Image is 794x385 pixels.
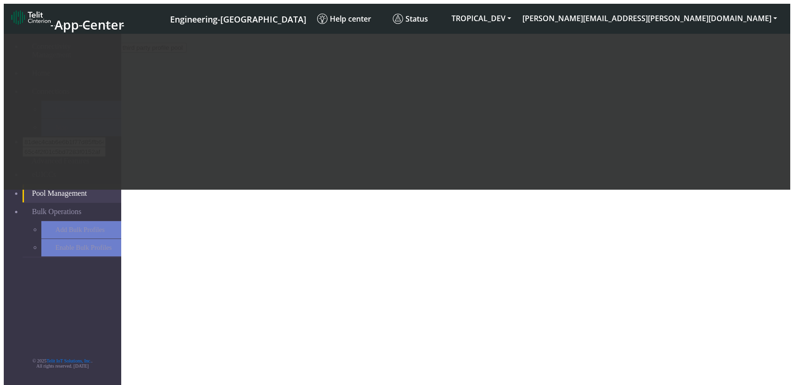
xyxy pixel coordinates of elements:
[11,8,123,30] a: App Center
[170,10,306,27] a: Your current platform instance
[313,10,389,28] a: Help center
[54,16,124,33] span: App Center
[23,185,121,202] a: Pool Management
[517,10,783,27] button: [PERSON_NAME][EMAIL_ADDRESS][PERSON_NAME][DOMAIN_NAME]
[317,14,371,24] span: Help center
[393,14,428,24] span: Status
[11,10,51,25] img: logo-telit-cinterion-gw-new.png
[170,14,306,25] span: Engineering-[GEOGRAPHIC_DATA]
[389,10,446,28] a: Status
[446,10,517,27] button: TROPICAL_DEV
[393,14,403,24] img: status.svg
[317,14,327,24] img: knowledge.svg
